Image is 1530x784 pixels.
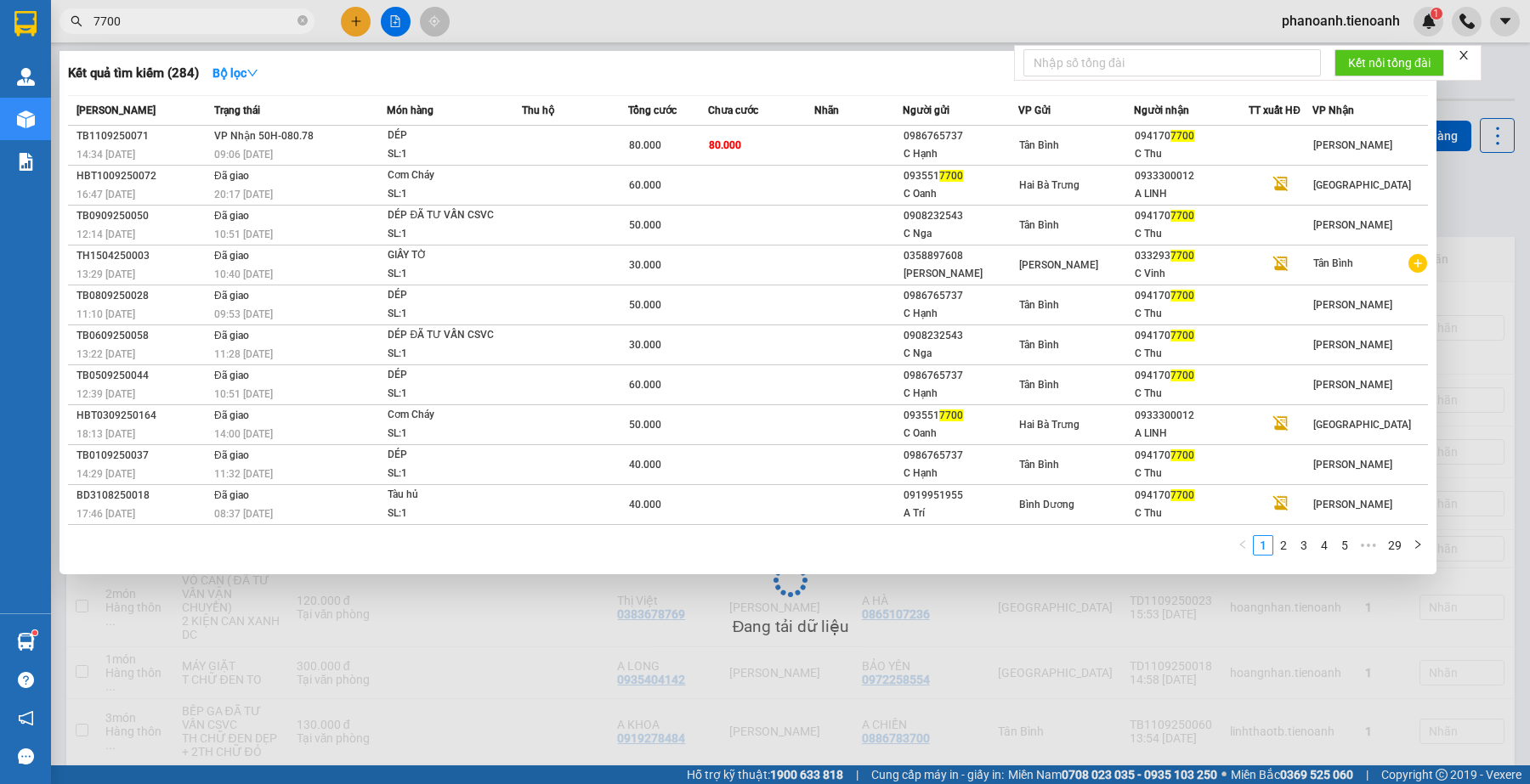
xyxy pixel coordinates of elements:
span: Người gửi [903,104,949,116]
li: Next Page [1408,535,1428,556]
span: 40.000 [629,499,661,510]
div: Cơm Cháy [388,406,515,425]
span: search [71,15,82,27]
span: Bình Dương [1019,499,1074,510]
span: Chưa cước [708,104,758,116]
div: C Thu [1135,305,1249,323]
div: SL: 1 [388,425,515,443]
div: C Oanh [904,425,1017,443]
div: 094170 [1135,447,1249,465]
span: Tân Bình [1019,139,1059,151]
div: 0986765737 [904,447,1017,465]
div: 094170 [1135,287,1249,305]
span: Tổng cước [628,104,677,116]
input: Tìm tên, số ĐT hoặc mã đơn [93,12,294,31]
span: plus-circle [1408,254,1427,273]
span: 16:47 [DATE] [76,189,135,200]
a: 4 [1315,536,1334,555]
div: 0908232543 [904,327,1017,345]
div: 094170 [1135,327,1249,345]
span: 11:32 [DATE] [214,468,273,480]
div: 094170 [1135,207,1249,225]
div: A LINH [1135,425,1249,443]
img: warehouse-icon [17,68,35,86]
li: 3 [1294,535,1314,556]
span: 13:22 [DATE] [76,348,135,360]
div: 0358897608 [904,247,1017,265]
span: Đã giao [214,210,249,222]
img: solution-icon [17,153,35,171]
span: Nhãn [814,104,839,116]
span: VP Gửi [1018,104,1051,116]
span: Món hàng [387,104,433,116]
div: SL: 1 [388,225,515,244]
span: [PERSON_NAME] [76,104,156,116]
span: 12:14 [DATE] [76,228,135,240]
a: 2 [1274,536,1293,555]
span: 7700 [1170,369,1194,381]
a: 29 [1383,536,1407,555]
strong: Bộ lọc [212,66,258,80]
div: 0986765737 [904,367,1017,385]
span: question-circle [18,672,34,688]
div: GIẤY TỜ [388,246,515,265]
span: VP Nhận [1312,104,1354,116]
div: 0933300012 [1135,407,1249,425]
div: DÉP [388,127,515,145]
div: C Thu [1135,385,1249,403]
li: 29 [1382,535,1408,556]
span: 08:37 [DATE] [214,508,273,520]
div: [PERSON_NAME] [904,265,1017,283]
div: SL: 1 [388,345,515,364]
span: Tân Bình [1313,257,1353,269]
span: Tân Bình [1019,379,1059,391]
button: right [1408,535,1428,556]
div: DÉP ĐÃ TƯ VẤN CSVC [388,326,515,345]
div: 033293 [1135,247,1249,265]
span: notification [18,710,34,726]
li: Previous Page [1232,535,1253,556]
img: warehouse-icon [17,633,35,651]
h3: Kết quả tìm kiếm ( 284 ) [68,65,199,82]
div: TB0809250028 [76,287,209,305]
div: 0986765737 [904,287,1017,305]
div: TB0109250037 [76,447,209,465]
span: 30.000 [629,339,661,351]
div: Cơm Cháy [388,166,515,185]
span: Đã giao [214,409,249,421]
span: [PERSON_NAME] [1313,299,1392,311]
div: SL: 1 [388,505,515,523]
span: [GEOGRAPHIC_DATA] [1313,419,1411,431]
span: close [1458,49,1470,61]
img: warehouse-icon [17,110,35,128]
div: DÉP [388,446,515,465]
div: DÉP [388,286,515,305]
span: 10:51 [DATE] [214,388,273,400]
span: Người nhận [1134,104,1189,116]
span: 13:29 [DATE] [76,268,135,280]
span: 20:17 [DATE] [214,189,273,200]
div: C Hạnh [904,145,1017,163]
span: 17:46 [DATE] [76,508,135,520]
div: 093551 [904,167,1017,185]
div: C Hạnh [904,465,1017,482]
div: 094170 [1135,487,1249,505]
span: 18:13 [DATE] [76,428,135,440]
span: [GEOGRAPHIC_DATA] [1313,179,1411,191]
div: Tàu hủ [388,486,515,505]
span: 50.000 [629,219,661,231]
span: [PERSON_NAME] [1313,219,1392,231]
span: 60.000 [629,379,661,391]
span: Đã giao [214,489,249,501]
div: BD3108250018 [76,487,209,505]
div: C Thu [1135,345,1249,363]
span: 7700 [1170,489,1194,501]
span: Đã giao [214,290,249,302]
button: Kết nối tổng đài [1334,49,1444,76]
span: 14:00 [DATE] [214,428,273,440]
span: 14:34 [DATE] [76,149,135,161]
span: 80.000 [709,139,741,151]
span: close-circle [297,14,308,30]
span: Hai Bà Trưng [1019,179,1079,191]
div: C Hạnh [904,305,1017,323]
